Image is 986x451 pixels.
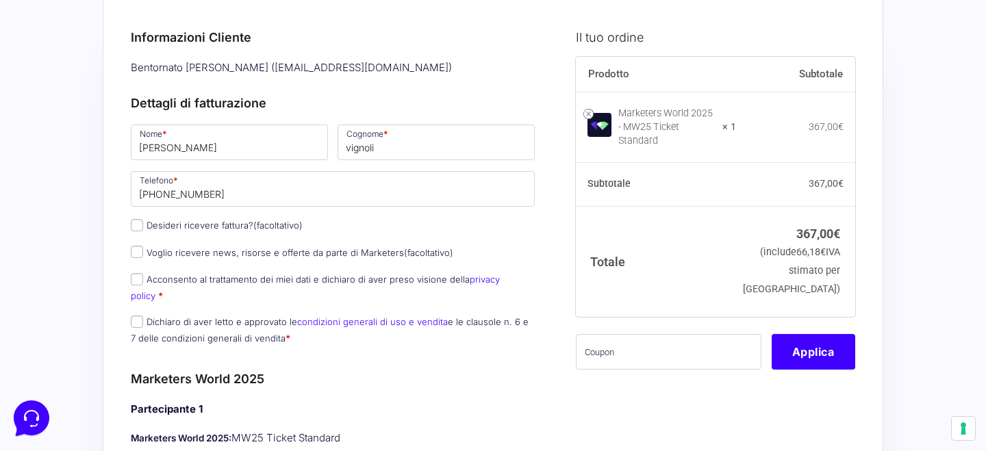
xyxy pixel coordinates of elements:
input: Telefono * [131,171,535,207]
button: Inizia una conversazione [22,115,252,142]
a: Apri Centro Assistenza [146,170,252,181]
h3: Marketers World 2025 [131,370,535,388]
span: € [838,178,844,189]
button: Applica [772,334,855,370]
div: Marketers World 2025 - MW25 Ticket Standard [618,107,714,148]
h4: Partecipante 1 [131,402,535,417]
input: Cerca un articolo... [31,199,224,213]
h3: Informazioni Cliente [131,28,535,47]
a: condizioni generali di uso e vendita [297,316,448,327]
strong: × 1 [722,120,736,134]
input: Cognome * [338,125,535,160]
bdi: 367,00 [809,121,844,132]
p: MW25 Ticket Standard [131,430,535,446]
small: (include IVA stimato per [GEOGRAPHIC_DATA]) [743,246,840,295]
button: Le tue preferenze relative al consenso per le tecnologie di tracciamento [952,417,975,440]
span: Inizia una conversazione [89,123,202,134]
h3: Dettagli di fatturazione [131,94,535,112]
th: Subtotale [736,57,855,92]
span: Le tue conversazioni [22,55,116,66]
p: Home [41,344,64,357]
h3: Il tuo ordine [576,28,855,47]
bdi: 367,00 [809,178,844,189]
span: (facoltativo) [404,247,453,258]
span: € [820,246,826,258]
th: Subtotale [576,163,737,207]
p: Messaggi [118,344,155,357]
th: Totale [576,206,737,316]
input: Desideri ricevere fattura?(facoltativo) [131,219,143,231]
span: (facoltativo) [253,220,303,231]
input: Nome * [131,125,328,160]
input: Acconsento al trattamento dei miei dati e dichiaro di aver preso visione dellaprivacy policy [131,273,143,285]
img: dark [22,77,49,104]
input: Voglio ricevere news, risorse e offerte da parte di Marketers(facoltativo) [131,246,143,258]
span: € [833,227,840,241]
bdi: 367,00 [796,227,840,241]
label: Voglio ricevere news, risorse e offerte da parte di Marketers [131,247,453,258]
img: dark [44,77,71,104]
th: Prodotto [576,57,737,92]
h2: Ciao da Marketers 👋 [11,11,230,33]
a: privacy policy [131,274,500,300]
strong: Marketers World 2025: [131,433,231,443]
span: Trova una risposta [22,170,107,181]
span: € [838,121,844,132]
img: dark [66,77,93,104]
button: Messaggi [95,325,179,357]
input: Dichiaro di aver letto e approvato lecondizioni generali di uso e venditae le clausole n. 6 e 7 d... [131,315,143,328]
label: Acconsento al trattamento dei miei dati e dichiaro di aver preso visione della [131,274,500,300]
label: Dichiaro di aver letto e approvato le e le clausole n. 6 e 7 delle condizioni generali di vendita [131,316,529,343]
div: Bentornato [PERSON_NAME] ( [EMAIL_ADDRESS][DOMAIN_NAME] ) [126,57,540,79]
span: 66,18 [796,246,826,258]
img: Marketers World 2025 - MW25 Ticket Standard [587,113,611,137]
button: Aiuto [179,325,263,357]
input: Coupon [576,334,761,370]
p: Aiuto [211,344,231,357]
button: Home [11,325,95,357]
iframe: Customerly Messenger Launcher [11,398,52,439]
label: Desideri ricevere fattura? [131,220,303,231]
